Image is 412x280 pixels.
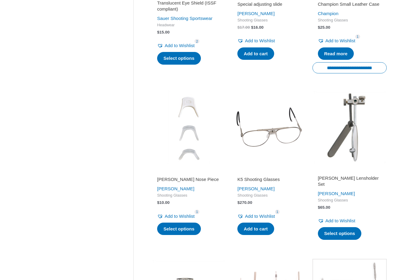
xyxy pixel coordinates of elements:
a: Add to Wishlist [237,212,275,221]
a: [PERSON_NAME] [237,11,274,16]
span: Shooting Glasses [318,198,381,203]
a: Add to cart: “Special adjusting slide” [237,48,274,60]
bdi: 16.00 [251,25,263,30]
a: Add to Wishlist [318,217,355,225]
iframe: Customer reviews powered by Trustpilot [157,168,220,175]
img: K5 Shooting Glasses [232,90,306,165]
img: Knobloch Nose Piece [152,90,226,165]
span: Shooting Glasses [237,18,301,23]
span: Add to Wishlist [165,43,195,48]
a: [PERSON_NAME] [318,191,355,196]
a: Add to Wishlist [237,37,275,45]
bdi: 25.00 [318,25,330,30]
h2: Translucent Eye Shield (ISSF compliant) [157,0,220,12]
span: Headwear [157,23,220,28]
span: $ [237,25,240,30]
bdi: 15.00 [157,30,170,35]
iframe: Customer reviews powered by Trustpilot [318,168,381,175]
span: Add to Wishlist [245,38,275,43]
a: Add to cart: “K5 Shooting Glasses” [237,223,274,236]
bdi: 270.00 [237,201,252,205]
span: Add to Wishlist [165,214,195,219]
span: $ [237,201,240,205]
img: Knobloch Lensholder Set [312,90,387,165]
span: Shooting Glasses [237,193,301,198]
span: $ [318,205,320,210]
bdi: 17.00 [237,25,250,30]
h2: [PERSON_NAME] Nose Piece [157,177,220,183]
span: 1 [355,35,360,39]
bdi: 10.00 [157,201,170,205]
h2: Special adjusting slide [237,2,301,8]
a: [PERSON_NAME] Lensholder Set [318,175,381,190]
a: [PERSON_NAME] [237,186,274,191]
a: Select options for “Knobloch Lensholder Set” [318,227,362,240]
span: Add to Wishlist [245,214,275,219]
span: Add to Wishlist [325,218,355,224]
bdi: 65.00 [318,205,330,210]
h2: [PERSON_NAME] Lensholder Set [318,175,381,187]
a: Sauer Shooting Sportswear [157,16,212,21]
a: Special adjusting slide [237,2,301,10]
a: K5 Shooting Glasses [237,177,301,185]
span: $ [157,201,160,205]
span: $ [157,30,160,35]
span: 1 [195,210,199,214]
a: Champion Small Leather Case [318,2,381,10]
a: Add to Wishlist [157,42,195,50]
a: [PERSON_NAME] Nose Piece [157,177,220,185]
span: 1 [275,210,280,214]
a: Select options for “Knobloch Nose Piece” [157,223,201,236]
a: Add to Wishlist [318,37,355,45]
span: Shooting Glasses [157,193,220,198]
a: Select options for “Translucent Eye Shield (ISSF compliant)” [157,52,201,65]
a: Add to Wishlist [157,212,195,221]
span: $ [318,25,320,30]
span: 2 [195,39,199,44]
span: $ [251,25,253,30]
span: Add to Wishlist [325,38,355,43]
iframe: Customer reviews powered by Trustpilot [237,168,301,175]
a: [PERSON_NAME] [157,186,194,191]
h2: Champion Small Leather Case [318,2,381,8]
h2: K5 Shooting Glasses [237,177,301,183]
span: Shooting Glasses [318,18,381,23]
a: Translucent Eye Shield (ISSF compliant) [157,0,220,14]
a: Read more about “Champion Small Leather Case” [318,48,354,60]
a: Champion [318,11,338,16]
